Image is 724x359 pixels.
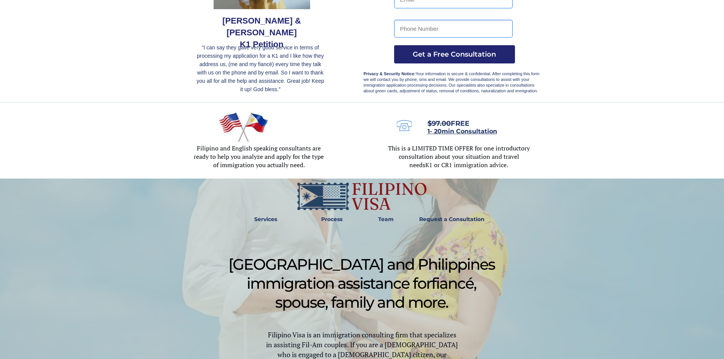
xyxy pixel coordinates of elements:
[228,255,495,312] span: [GEOGRAPHIC_DATA] and Philippines immigration assistance for , spouse, family and more.
[419,216,485,223] strong: Request a Consultation
[254,216,277,223] strong: Services
[394,20,513,38] input: Phone Number
[394,50,515,59] span: Get a Free Consultation
[317,211,346,228] a: Process
[364,71,416,76] strong: Privacy & Security Notice:
[195,43,326,93] p: “I can say they gave very good service in terms of processing my application for a K1 and I like ...
[394,45,515,63] button: Get a Free Consultation
[431,274,474,293] span: fiancé
[428,128,497,134] a: 1- 20min Consultation
[194,144,324,169] span: Filipino and English speaking consultants are ready to help you analyze and apply for the type of...
[416,211,488,228] a: Request a Consultation
[249,211,282,228] a: Services
[373,211,399,228] a: Team
[364,71,540,93] span: Your information is secure & confidential. After completing this form we will contact you by phon...
[388,144,530,169] span: This is a LIMITED TIME OFFER for one introductory consultation about your situation and travel needs
[321,216,342,223] strong: Process
[428,119,469,128] span: FREE
[378,216,394,223] strong: Team
[222,16,301,49] span: [PERSON_NAME] & [PERSON_NAME] K1 Petition
[428,119,451,128] s: $97.00
[425,161,508,169] span: K1 or CR1 immigration advice.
